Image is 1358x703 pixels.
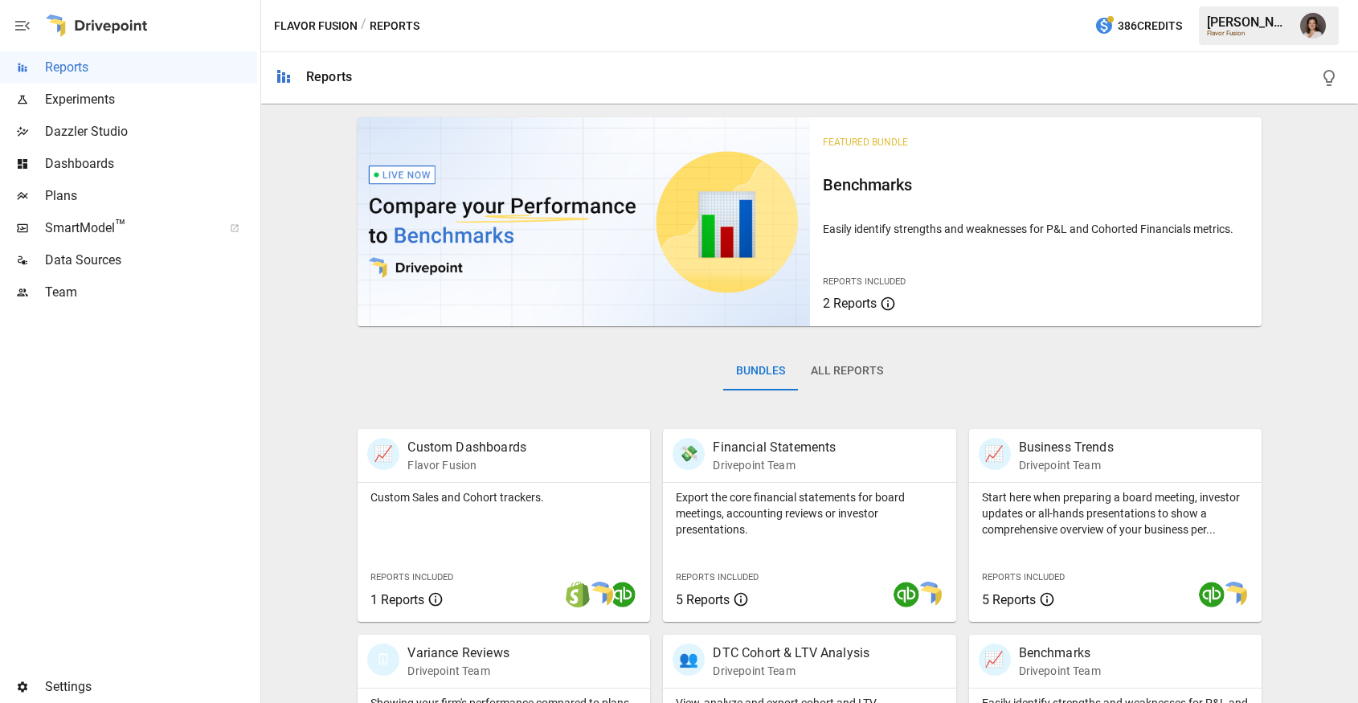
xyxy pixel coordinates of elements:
p: Drivepoint Team [713,457,836,473]
p: Drivepoint Team [1019,663,1101,679]
h6: Benchmarks [823,172,1249,198]
span: 5 Reports [676,592,730,607]
span: Reports Included [982,572,1065,582]
p: Business Trends [1019,438,1114,457]
span: Settings [45,677,257,697]
span: ™ [115,216,126,236]
div: 💸 [673,438,705,470]
p: Start here when preparing a board meeting, investor updates or all-hands presentations to show a ... [982,489,1249,537]
button: Flavor Fusion [274,16,358,36]
img: smart model [916,582,942,607]
p: Drivepoint Team [713,663,869,679]
p: DTC Cohort & LTV Analysis [713,644,869,663]
span: Reports Included [370,572,453,582]
p: Drivepoint Team [407,663,509,679]
span: 2 Reports [823,296,877,311]
span: Dazzler Studio [45,122,257,141]
span: Experiments [45,90,257,109]
div: 🗓 [367,644,399,676]
img: quickbooks [610,582,636,607]
div: 👥 [673,644,705,676]
p: Custom Dashboards [407,438,526,457]
p: Easily identify strengths and weaknesses for P&L and Cohorted Financials metrics. [823,221,1249,237]
button: 386Credits [1088,11,1188,41]
button: All Reports [798,352,896,390]
img: quickbooks [894,582,919,607]
p: Variance Reviews [407,644,509,663]
p: Financial Statements [713,438,836,457]
span: Dashboards [45,154,257,174]
span: Reports [45,58,257,77]
div: 📈 [979,438,1011,470]
span: 5 Reports [982,592,1036,607]
div: 📈 [367,438,399,470]
span: Plans [45,186,257,206]
span: Team [45,283,257,302]
div: Reports [306,69,352,84]
p: Drivepoint Team [1019,457,1114,473]
p: Flavor Fusion [407,457,526,473]
span: Data Sources [45,251,257,270]
p: Custom Sales and Cohort trackers. [370,489,637,505]
img: Franziska Ibscher [1300,13,1326,39]
button: Bundles [723,352,798,390]
span: Reports Included [676,572,759,582]
div: Flavor Fusion [1207,30,1291,37]
button: Franziska Ibscher [1291,3,1336,48]
img: smart model [1221,582,1247,607]
div: [PERSON_NAME] [1207,14,1291,30]
span: Reports Included [823,276,906,287]
img: quickbooks [1199,582,1225,607]
div: 📈 [979,644,1011,676]
img: shopify [565,582,591,607]
span: Featured Bundle [823,137,908,148]
p: Export the core financial statements for board meetings, accounting reviews or investor presentat... [676,489,943,537]
div: / [361,16,366,36]
span: 386 Credits [1118,16,1182,36]
span: 1 Reports [370,592,424,607]
span: SmartModel [45,219,212,238]
img: smart model [587,582,613,607]
p: Benchmarks [1019,644,1101,663]
img: video thumbnail [358,117,809,326]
